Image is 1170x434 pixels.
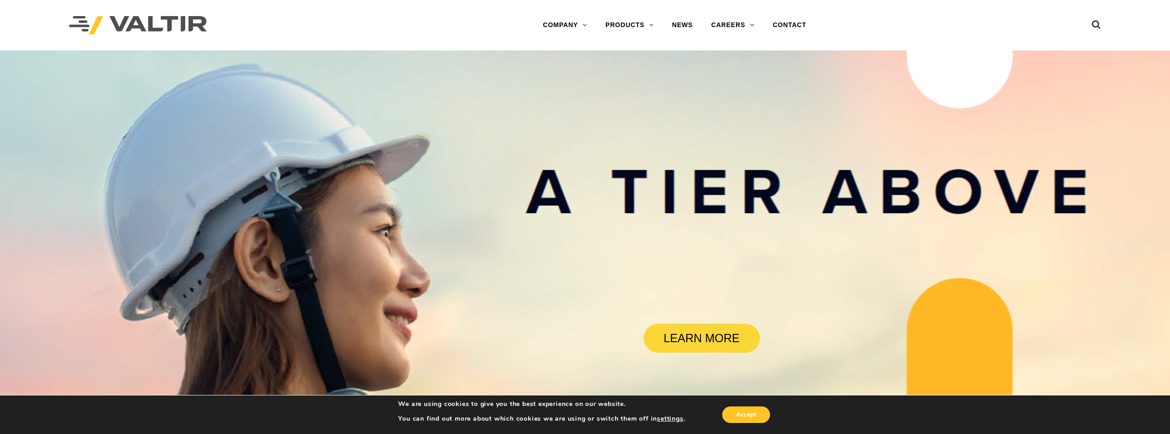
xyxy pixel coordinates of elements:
[764,16,816,34] a: CONTACT
[722,406,770,423] button: Accept
[398,415,685,423] p: You can find out more about which cookies we are using or switch them off in .
[644,324,760,353] a: LEARN MORE
[69,16,207,35] img: Valtir
[534,16,596,34] a: COMPANY
[398,400,685,408] p: We are using cookies to give you the best experience on our website.
[663,16,702,34] a: NEWS
[702,16,764,34] a: CAREERS
[596,16,663,34] a: PRODUCTS
[657,415,683,423] button: settings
